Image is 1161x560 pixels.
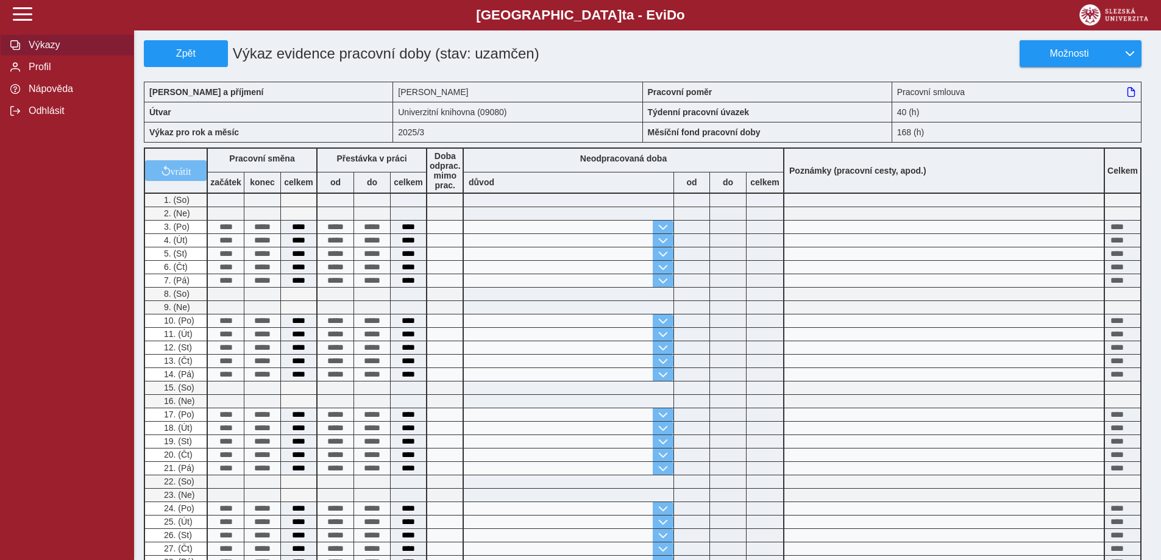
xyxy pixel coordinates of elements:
span: 25. (Út) [162,517,193,526]
b: začátek [208,177,244,187]
span: Profil [25,62,124,73]
span: 3. (Po) [162,222,190,232]
b: Útvar [149,107,171,117]
span: 23. (Ne) [162,490,195,500]
span: 16. (Ne) [162,396,195,406]
span: Výkazy [25,40,124,51]
span: 22. (So) [162,477,194,486]
div: 168 (h) [892,122,1141,143]
b: od [318,177,353,187]
span: 7. (Pá) [162,275,190,285]
b: do [710,177,746,187]
b: od [674,177,709,187]
b: Celkem [1107,166,1138,175]
span: 21. (Pá) [162,463,194,473]
span: 4. (Út) [162,235,188,245]
span: 13. (Čt) [162,356,193,366]
span: 26. (St) [162,530,192,540]
img: logo_web_su.png [1079,4,1148,26]
span: 24. (Po) [162,503,194,513]
b: Měsíční fond pracovní doby [648,127,761,137]
b: konec [244,177,280,187]
span: Možnosti [1030,48,1109,59]
b: důvod [469,177,494,187]
span: 10. (Po) [162,316,194,325]
span: Zpět [149,48,222,59]
span: 9. (Ne) [162,302,190,312]
span: 14. (Pá) [162,369,194,379]
span: 6. (Čt) [162,262,188,272]
b: Týdenní pracovní úvazek [648,107,750,117]
b: Doba odprac. mimo prac. [430,151,461,190]
b: Pracovní poměr [648,87,712,97]
b: Neodpracovaná doba [580,154,667,163]
span: 18. (Út) [162,423,193,433]
span: 20. (Čt) [162,450,193,459]
div: [PERSON_NAME] [393,82,642,102]
b: Poznámky (pracovní cesty, apod.) [784,166,931,175]
b: celkem [391,177,426,187]
button: Možnosti [1020,40,1118,67]
span: 17. (Po) [162,409,194,419]
b: celkem [747,177,783,187]
b: Pracovní směna [229,154,294,163]
b: Výkaz pro rok a měsíc [149,127,239,137]
span: 12. (St) [162,342,192,352]
span: t [622,7,626,23]
button: Zpět [144,40,228,67]
div: 2025/3 [393,122,642,143]
span: o [676,7,685,23]
h1: Výkaz evidence pracovní doby (stav: uzamčen) [228,40,564,67]
span: 11. (Út) [162,329,193,339]
div: 40 (h) [892,102,1141,122]
div: Pracovní smlouva [892,82,1141,102]
b: Přestávka v práci [336,154,407,163]
b: [PERSON_NAME] a příjmení [149,87,263,97]
span: 19. (St) [162,436,192,446]
button: vrátit [145,160,207,181]
span: 15. (So) [162,383,194,392]
div: Univerzitní knihovna (09080) [393,102,642,122]
span: Nápověda [25,83,124,94]
span: D [667,7,676,23]
span: 27. (Čt) [162,544,193,553]
span: vrátit [171,166,191,175]
span: Odhlásit [25,105,124,116]
span: 1. (So) [162,195,190,205]
b: [GEOGRAPHIC_DATA] a - Evi [37,7,1124,23]
span: 8. (So) [162,289,190,299]
b: do [354,177,390,187]
span: 2. (Ne) [162,208,190,218]
span: 5. (St) [162,249,187,258]
b: celkem [281,177,316,187]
